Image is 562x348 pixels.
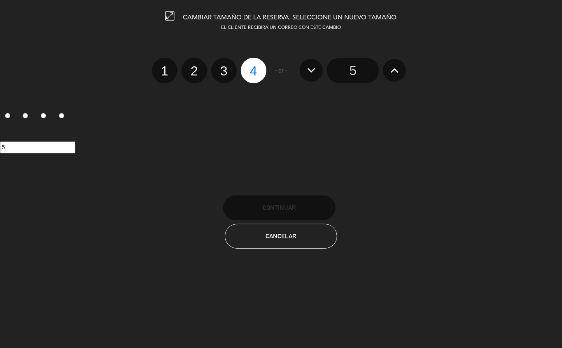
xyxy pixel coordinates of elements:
[223,195,336,220] button: Continuar
[36,109,54,123] label: 3
[263,204,296,211] span: Continuar
[225,224,337,249] button: Cancelar
[211,58,237,83] label: 3
[18,109,36,123] label: 2
[54,109,72,123] label: 4
[152,58,177,83] label: 1
[59,113,64,118] input: 4
[241,58,266,83] label: 4
[41,113,46,118] input: 3
[266,233,296,240] span: Cancelar
[182,58,207,83] label: 2
[183,14,397,21] span: CAMBIAR TAMAÑO DE LA RESERVA. SELECCIONE UN NUEVO TAMAÑO
[5,113,10,118] input: 1
[221,26,341,30] span: EL CLIENTE RECIBIRÁ UN CORREO CON ESTE CAMBIO
[275,66,287,75] span: - or -
[23,113,28,118] input: 2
